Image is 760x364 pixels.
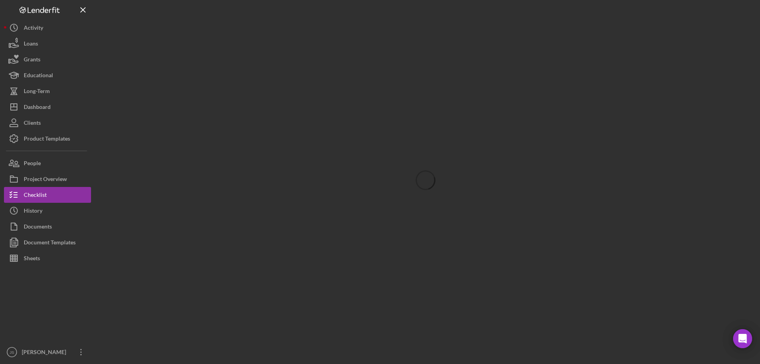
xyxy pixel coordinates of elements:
button: Sheets [4,250,91,266]
div: Clients [24,115,41,133]
button: People [4,155,91,171]
button: Dashboard [4,99,91,115]
button: Grants [4,51,91,67]
div: Grants [24,51,40,69]
button: JS[PERSON_NAME] [4,344,91,360]
button: Clients [4,115,91,131]
button: Product Templates [4,131,91,147]
button: Loans [4,36,91,51]
div: History [24,203,42,221]
button: Project Overview [4,171,91,187]
div: Loans [24,36,38,53]
div: Dashboard [24,99,51,117]
div: Checklist [24,187,47,205]
button: Educational [4,67,91,83]
div: Educational [24,67,53,85]
text: JS [9,350,14,354]
div: [PERSON_NAME] [20,344,71,362]
div: Documents [24,219,52,236]
button: History [4,203,91,219]
div: Product Templates [24,131,70,149]
button: Documents [4,219,91,234]
button: Long-Term [4,83,91,99]
button: Activity [4,20,91,36]
div: Document Templates [24,234,76,252]
div: Project Overview [24,171,67,189]
div: Sheets [24,250,40,268]
div: Long-Term [24,83,50,101]
div: People [24,155,41,173]
button: Document Templates [4,234,91,250]
div: Activity [24,20,43,38]
div: Open Intercom Messenger [733,329,752,348]
button: Checklist [4,187,91,203]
